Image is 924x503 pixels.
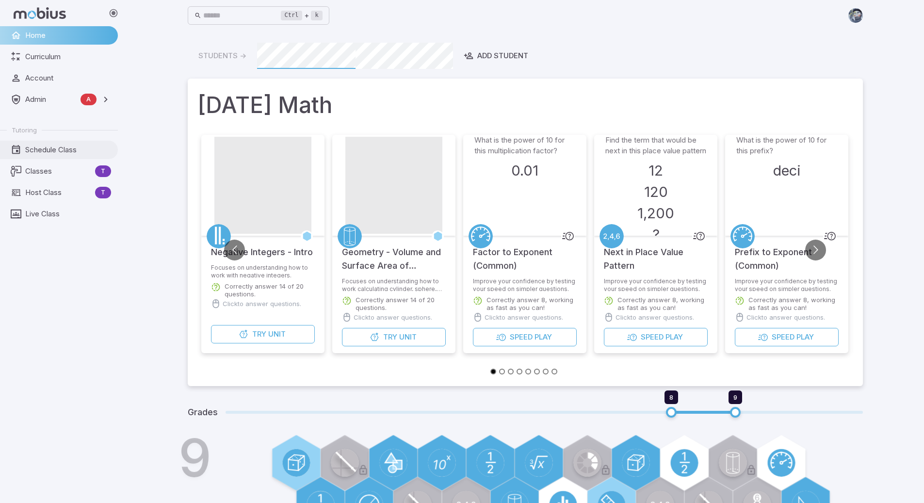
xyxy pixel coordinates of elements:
[12,126,37,134] span: Tutoring
[509,332,532,342] span: Speed
[486,296,577,311] p: Correctly answer 8, working as fast as you can!
[534,369,540,374] button: Go to slide 6
[81,95,97,104] span: A
[511,160,538,181] h3: 0.01
[617,296,708,311] p: Correctly answer 8, working as fast as you can!
[356,296,446,311] p: Correctly answer 14 of 20 questions.
[25,166,91,177] span: Classes
[281,11,303,20] kbd: Ctrl
[25,209,111,219] span: Live Class
[95,188,111,197] span: T
[490,369,496,374] button: Go to slide 1
[648,160,663,181] h3: 12
[735,328,839,346] button: SpeedPlay
[508,369,514,374] button: Go to slide 3
[211,264,315,277] p: Focuses on understanding how to work with negative integers.
[773,160,800,181] h3: deci
[640,332,663,342] span: Speed
[469,224,493,248] a: Speed/Distance/Time
[197,88,853,121] h1: [DATE] Math
[311,11,322,20] kbd: k
[735,277,839,291] p: Improve your confidence by testing your speed on simpler questions.
[225,282,315,298] p: Correctly answer 14 of 20 questions.
[551,369,557,374] button: Go to slide 8
[534,332,551,342] span: Play
[637,203,674,224] h3: 1,200
[342,328,446,346] button: TryUnit
[25,51,111,62] span: Curriculum
[464,50,528,61] div: Add Student
[600,224,624,248] a: Patterning
[25,73,111,83] span: Account
[604,236,708,273] h5: Next in Place Value Pattern
[25,187,91,198] span: Host Class
[223,299,301,308] p: Click to answer questions.
[604,328,708,346] button: SpeedPlay
[485,312,563,322] p: Click to answer questions.
[25,94,77,105] span: Admin
[268,329,285,340] span: Unit
[735,236,839,273] h5: Prefix to Exponent (Common)
[748,296,839,311] p: Correctly answer 8, working as fast as you can!
[616,312,694,322] p: Click to answer questions.
[604,277,708,291] p: Improve your confidence by testing your speed on simpler questions.
[252,329,266,340] span: Try
[605,135,706,156] p: Find the term that would be next in this place value pattern
[178,432,211,484] h1: 9
[499,369,505,374] button: Go to slide 2
[736,135,837,156] p: What is the power of 10 for this prefix?
[342,277,446,291] p: Focuses on understanding how to work calculating cylinder, sphere, cone, and pyramid volumes and ...
[473,236,577,273] h5: Factor to Exponent (Common)
[805,240,826,260] button: Go to next slide
[399,332,416,342] span: Unit
[342,236,446,273] h5: Geometry - Volume and Surface Area of Complex 3D Shapes - Intro
[338,224,362,248] a: Geometry 3D
[669,393,673,401] span: 8
[207,224,231,248] a: Numbers
[281,10,323,21] div: +
[95,166,111,176] span: T
[473,277,577,291] p: Improve your confidence by testing your speed on simpler questions.
[517,369,522,374] button: Go to slide 4
[733,393,737,401] span: 9
[211,236,313,259] h5: Negative Integers - Intro
[848,8,863,23] img: andrew.jpg
[474,135,575,156] p: What is the power of 10 for this multiplication factor?
[543,369,549,374] button: Go to slide 7
[525,369,531,374] button: Go to slide 5
[665,332,682,342] span: Play
[746,312,825,322] p: Click to answer questions.
[211,325,315,343] button: TryUnit
[188,406,218,419] h5: Grades
[652,224,659,245] h3: ?
[644,181,667,203] h3: 120
[771,332,794,342] span: Speed
[473,328,577,346] button: SpeedPlay
[730,224,755,248] a: Speed/Distance/Time
[383,332,397,342] span: Try
[25,30,111,41] span: Home
[354,312,432,322] p: Click to answer questions.
[796,332,813,342] span: Play
[224,240,245,260] button: Go to previous slide
[25,145,111,155] span: Schedule Class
